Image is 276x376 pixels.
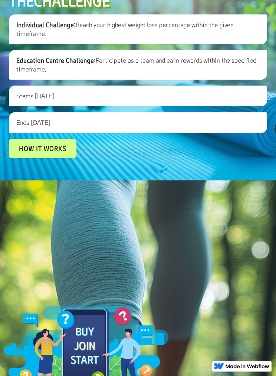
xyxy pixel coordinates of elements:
h3: Ends [DATE] [9,112,267,133]
img: Made in Webflow [226,364,269,369]
h3: Starts [DATE] [9,86,267,106]
h3: Reach your highest weight loss percentage within the given timeframe. [9,14,267,44]
span: Individual Challenge: [16,21,76,29]
a: How it works [9,139,76,158]
h3: Participate as a team and earn rewards within the specified timeframe. [9,50,267,80]
span: Education Centre Challenge: [16,56,96,64]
